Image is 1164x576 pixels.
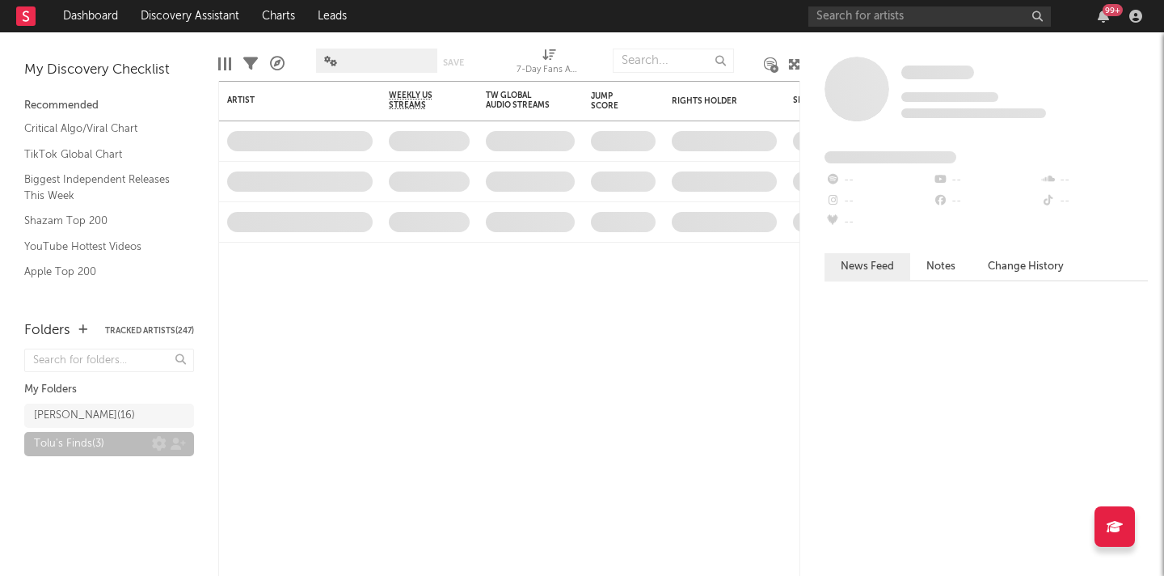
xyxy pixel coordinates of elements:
[824,253,910,280] button: News Feed
[443,58,464,67] button: Save
[824,170,932,191] div: --
[24,96,194,116] div: Recommended
[24,404,194,428] a: [PERSON_NAME](16)
[24,432,194,456] a: Tolu's Finds(3)
[105,327,194,335] button: Tracked Artists(247)
[243,40,258,87] div: Filters
[901,108,1046,118] span: 0 fans last week
[824,212,932,233] div: --
[932,170,1040,191] div: --
[1040,191,1148,212] div: --
[389,91,445,110] span: Weekly US Streams
[517,40,581,87] div: 7-Day Fans Added (7-Day Fans Added)
[901,65,974,81] a: Some Artist
[24,380,194,400] div: My Folders
[486,91,550,110] div: TW Global Audio Streams
[24,120,178,138] a: Critical Algo/Viral Chart
[24,212,178,230] a: Shazam Top 200
[824,191,932,212] div: --
[613,49,734,73] input: Search...
[24,263,178,281] a: Apple Top 200
[932,191,1040,212] div: --
[1103,4,1123,16] div: 99 +
[270,40,285,87] div: A&R Pipeline
[1098,10,1109,23] button: 99+
[591,91,631,111] div: Jump Score
[227,95,348,105] div: Artist
[808,6,1051,27] input: Search for artists
[218,40,231,87] div: Edit Columns
[672,96,753,106] div: Rights Holder
[972,253,1080,280] button: Change History
[24,289,178,307] a: Spotify Track Velocity Chart
[34,434,104,454] div: Tolu's Finds ( 3 )
[24,321,70,341] div: Folders
[24,146,178,163] a: TikTok Global Chart
[24,238,178,256] a: YouTube Hottest Videos
[1040,170,1148,191] div: --
[910,253,972,280] button: Notes
[901,92,998,102] span: Tracking Since: [DATE]
[24,61,194,80] div: My Discovery Checklist
[24,171,178,204] a: Biggest Independent Releases This Week
[517,61,581,80] div: 7-Day Fans Added (7-Day Fans Added)
[793,95,914,105] div: Spotify Monthly Listeners
[34,406,135,426] div: [PERSON_NAME] ( 16 )
[24,349,194,372] input: Search for folders...
[824,151,956,163] span: Fans Added by Platform
[901,66,974,79] span: Some Artist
